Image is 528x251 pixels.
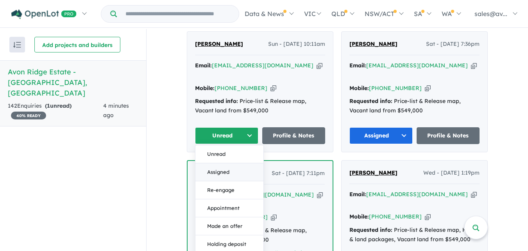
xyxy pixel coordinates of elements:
[317,61,322,70] button: Copy
[8,67,138,98] h5: Avon Ridge Estate - [GEOGRAPHIC_DATA] , [GEOGRAPHIC_DATA]
[349,226,392,233] strong: Requested info:
[349,62,366,69] strong: Email:
[195,62,212,69] strong: Email:
[349,127,413,144] button: Assigned
[118,5,237,22] input: Try estate name, suburb, builder or developer
[195,145,263,163] button: Unread
[425,213,431,221] button: Copy
[349,98,392,105] strong: Requested info:
[195,85,215,92] strong: Mobile:
[195,98,238,105] strong: Requested info:
[349,169,397,176] span: [PERSON_NAME]
[262,127,326,144] a: Profile & Notes
[45,102,72,109] strong: ( unread)
[195,97,325,116] div: Price-list & Release map, Vacant land from $549,000
[195,217,263,235] button: Made an offer
[349,40,397,47] span: [PERSON_NAME]
[471,61,477,70] button: Copy
[195,181,263,199] button: Re-engage
[215,85,267,92] a: [PHONE_NUMBER]
[369,213,422,220] a: [PHONE_NUMBER]
[270,84,276,92] button: Copy
[471,190,477,199] button: Copy
[317,191,323,199] button: Copy
[349,97,480,116] div: Price-list & Release map, Vacant land from $549,000
[271,213,277,221] button: Copy
[13,42,21,48] img: sort.svg
[195,199,263,217] button: Appointment
[426,40,480,49] span: Sat - [DATE] 7:36pm
[417,127,480,144] a: Profile & Notes
[268,40,325,49] span: Sun - [DATE] 10:11am
[369,85,422,92] a: [PHONE_NUMBER]
[47,102,50,109] span: 1
[195,127,258,144] button: Unread
[349,213,369,220] strong: Mobile:
[366,191,468,198] a: [EMAIL_ADDRESS][DOMAIN_NAME]
[8,101,103,120] div: 142 Enquir ies
[195,40,243,49] a: [PERSON_NAME]
[349,226,480,244] div: Price-list & Release map, House & land packages, Vacant land from $549,000
[349,191,366,198] strong: Email:
[212,62,313,69] a: [EMAIL_ADDRESS][DOMAIN_NAME]
[195,40,243,47] span: [PERSON_NAME]
[349,85,369,92] strong: Mobile:
[349,168,397,178] a: [PERSON_NAME]
[423,168,480,178] span: Wed - [DATE] 1:19pm
[349,40,397,49] a: [PERSON_NAME]
[425,84,431,92] button: Copy
[195,163,263,181] button: Assigned
[11,112,46,119] span: 40 % READY
[11,9,77,19] img: Openlot PRO Logo White
[272,169,325,178] span: Sat - [DATE] 7:11pm
[366,62,468,69] a: [EMAIL_ADDRESS][DOMAIN_NAME]
[103,102,129,119] span: 4 minutes ago
[34,37,120,52] button: Add projects and builders
[474,10,507,18] span: sales@av...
